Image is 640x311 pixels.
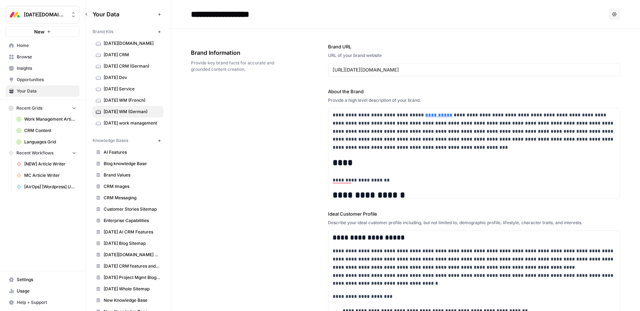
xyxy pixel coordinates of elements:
[13,158,79,170] a: [NEW] Article Writer
[328,97,620,104] div: Provide a high level description of your brand.
[104,263,160,269] span: [DATE] CRM features and use cases
[104,274,160,281] span: [DATE] Project Mgmt Blog Sitemap
[6,6,79,23] button: Workspace: Monday.com
[328,52,620,59] div: URL of your brand website
[93,204,163,215] a: Customer Stories Sitemap
[328,220,620,226] div: Describe your ideal customer profile including, but not limited to, demographic profile, lifestyl...
[104,63,160,69] span: [DATE] CRM (German)
[93,83,163,95] a: [DATE] Service
[104,297,160,304] span: New Knowledge Base
[6,26,79,37] button: New
[16,105,42,111] span: Recent Grids
[13,170,79,181] a: MC Article Writer
[93,10,155,19] span: Your Data
[16,150,53,156] span: Recent Workflows
[93,137,128,144] span: Knowledge Bases
[24,184,76,190] span: [AirOps] [Wordpress] Update Cornerstone Post
[93,192,163,204] a: CRM Messaging
[93,60,163,72] a: [DATE] CRM (German)
[13,125,79,136] a: CRM Content
[6,74,79,85] a: Opportunities
[104,172,160,178] span: Brand Values
[104,120,160,126] span: [DATE] work management
[93,272,163,283] a: [DATE] Project Mgmt Blog Sitemap
[93,49,163,60] a: [DATE] CRM
[24,127,76,134] span: CRM Content
[104,229,160,235] span: [DATE] AI CRM Features
[13,181,79,193] a: [AirOps] [Wordpress] Update Cornerstone Post
[6,51,79,63] a: Browse
[24,11,67,18] span: [DATE][DOMAIN_NAME]
[93,260,163,272] a: [DATE] CRM features and use cases
[24,116,76,122] span: Work Management Article Grid
[93,147,163,158] a: AI Features
[24,139,76,145] span: Languages Grid
[104,240,160,247] span: [DATE] Blog Sitemap
[93,238,163,249] a: [DATE] Blog Sitemap
[17,276,76,283] span: Settings
[328,210,620,217] label: Ideal Customer Profile
[104,52,160,58] span: [DATE] CRM
[93,95,163,106] a: [DATE] WM (French)
[104,252,160,258] span: [DATE][DOMAIN_NAME] AI offering
[93,158,163,169] a: Blog knowledge Base
[93,283,163,295] a: [DATE] Whole Sitemap
[93,181,163,192] a: CRM Images
[104,109,160,115] span: [DATE] WM (German)
[93,106,163,117] a: [DATE] WM (German)
[6,85,79,97] a: Your Data
[17,299,76,306] span: Help + Support
[93,28,113,35] span: Brand Kits
[24,161,76,167] span: [NEW] Article Writer
[191,60,288,73] span: Provide key brand facts for accurate and grounded content creation.
[333,66,615,73] input: www.sundaysoccer.com
[17,65,76,72] span: Insights
[6,103,79,114] button: Recent Grids
[104,206,160,212] span: Customer Stories Sitemap
[17,288,76,294] span: Usage
[328,88,620,95] label: About the Brand
[6,63,79,74] a: Insights
[191,48,288,57] span: Brand Information
[13,114,79,125] a: Work Management Article Grid
[93,215,163,226] a: Enterprise Capabilities
[93,117,163,129] a: [DATE] work management
[328,43,620,50] label: Brand URL
[17,88,76,94] span: Your Data
[104,149,160,155] span: AI Features
[104,217,160,224] span: Enterprise Capabilities
[104,195,160,201] span: CRM Messaging
[93,169,163,181] a: Brand Values
[104,183,160,190] span: CRM Images
[6,40,79,51] a: Home
[104,40,160,47] span: [DATE][DOMAIN_NAME]
[104,160,160,167] span: Blog knowledge Base
[104,286,160,292] span: [DATE] Whole Sitemap
[93,72,163,83] a: [DATE] Dev
[6,148,79,158] button: Recent Workflows
[6,274,79,285] a: Settings
[8,8,21,21] img: Monday.com Logo
[13,136,79,148] a: Languages Grid
[104,74,160,81] span: [DATE] Dev
[104,97,160,104] span: [DATE] WM (French)
[93,295,163,306] a: New Knowledge Base
[17,42,76,49] span: Home
[24,172,76,179] span: MC Article Writer
[17,77,76,83] span: Opportunities
[34,28,45,35] span: New
[6,285,79,297] a: Usage
[93,249,163,260] a: [DATE][DOMAIN_NAME] AI offering
[93,226,163,238] a: [DATE] AI CRM Features
[104,86,160,92] span: [DATE] Service
[17,54,76,60] span: Browse
[93,38,163,49] a: [DATE][DOMAIN_NAME]
[6,297,79,308] button: Help + Support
